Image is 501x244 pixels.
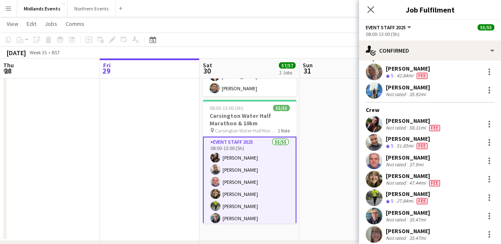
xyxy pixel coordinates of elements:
[62,18,88,29] a: Comms
[386,135,430,142] div: [PERSON_NAME]
[386,91,407,97] div: Not rated
[359,106,501,114] div: Crew
[428,125,442,131] div: Crew has different fees then in role
[407,180,428,186] div: 47.44mi
[417,143,428,149] span: Fee
[45,20,57,28] span: Jobs
[386,209,430,216] div: [PERSON_NAME]
[210,105,243,111] span: 08:00-13:00 (5h)
[386,161,407,168] div: Not rated
[215,127,278,134] span: Carsington Water Half Marathon & 10km
[203,100,296,224] app-job-card: 08:00-13:00 (5h)55/55Carsington Water Half Marathon & 10km Carsington Water Half Marathon & 10km1...
[395,198,415,205] div: 27.84mi
[386,180,407,186] div: Not rated
[3,18,22,29] a: View
[478,24,494,30] span: 55/55
[407,235,428,241] div: 35.47mi
[202,66,212,76] span: 30
[429,125,440,131] span: Fee
[52,49,60,56] div: BST
[3,61,14,69] span: Thu
[415,198,429,205] div: Crew has different fees then in role
[68,0,116,17] button: Northern Events
[407,161,425,168] div: 37.9mi
[102,66,111,76] span: 29
[407,91,428,97] div: 35.92mi
[386,117,442,125] div: [PERSON_NAME]
[391,142,393,149] span: 5
[278,127,290,134] span: 1 Role
[279,62,296,69] span: 57/57
[386,172,442,180] div: [PERSON_NAME]
[386,65,430,72] div: [PERSON_NAME]
[279,69,295,76] div: 2 Jobs
[386,154,430,161] div: [PERSON_NAME]
[415,72,429,79] div: Crew has different fees then in role
[407,125,428,131] div: 58.31mi
[66,20,84,28] span: Comms
[428,180,442,186] div: Crew has different fees then in role
[395,72,415,79] div: 42.84mi
[366,24,412,30] button: Event Staff 2025
[203,61,212,69] span: Sat
[417,198,428,204] span: Fee
[28,49,48,56] span: Week 35
[273,105,290,111] span: 55/55
[429,180,440,186] span: Fee
[41,18,61,29] a: Jobs
[359,41,501,61] div: Confirmed
[203,112,296,127] h3: Carsington Water Half Marathon & 10km
[395,142,415,150] div: 51.85mi
[17,0,68,17] button: Midlands Events
[386,216,407,223] div: Not rated
[391,72,393,79] span: 5
[27,20,36,28] span: Edit
[415,142,429,150] div: Crew has different fees then in role
[7,20,18,28] span: View
[301,66,313,76] span: 31
[407,216,428,223] div: 35.47mi
[386,227,430,235] div: [PERSON_NAME]
[103,61,111,69] span: Fri
[7,48,26,57] div: [DATE]
[386,125,407,131] div: Not rated
[366,31,494,37] div: 08:00-13:00 (5h)
[386,235,407,241] div: Not rated
[359,4,501,15] h3: Job Fulfilment
[417,73,428,79] span: Fee
[23,18,40,29] a: Edit
[2,66,14,76] span: 28
[386,84,430,91] div: [PERSON_NAME]
[386,190,430,198] div: [PERSON_NAME]
[366,24,406,30] span: Event Staff 2025
[303,61,313,69] span: Sun
[391,198,393,204] span: 5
